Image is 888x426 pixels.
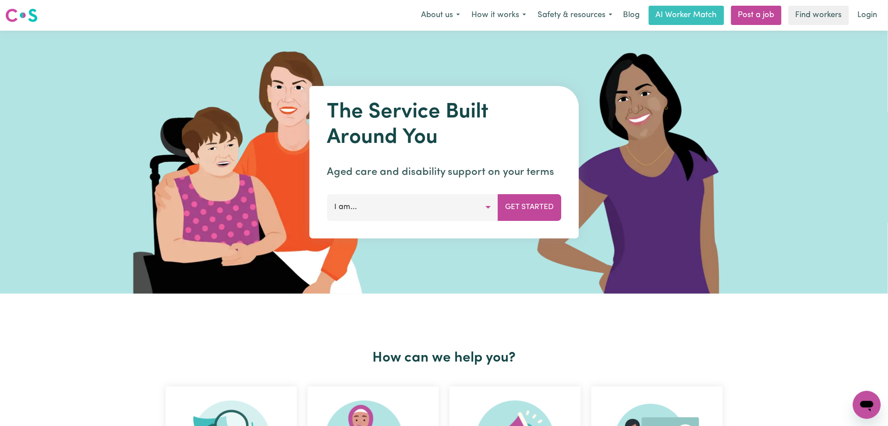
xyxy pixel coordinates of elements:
button: How it works [466,6,532,25]
img: Careseekers logo [5,7,38,23]
h2: How can we help you? [160,350,728,366]
a: Blog [618,6,645,25]
iframe: Button to launch messaging window [853,391,881,419]
a: Login [853,6,883,25]
a: Find workers [789,6,849,25]
a: AI Worker Match [649,6,724,25]
button: Get Started [498,194,561,220]
p: Aged care and disability support on your terms [327,164,561,180]
h1: The Service Built Around You [327,100,561,150]
button: I am... [327,194,498,220]
button: Safety & resources [532,6,618,25]
a: Post a job [731,6,782,25]
button: About us [415,6,466,25]
a: Careseekers logo [5,5,38,25]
